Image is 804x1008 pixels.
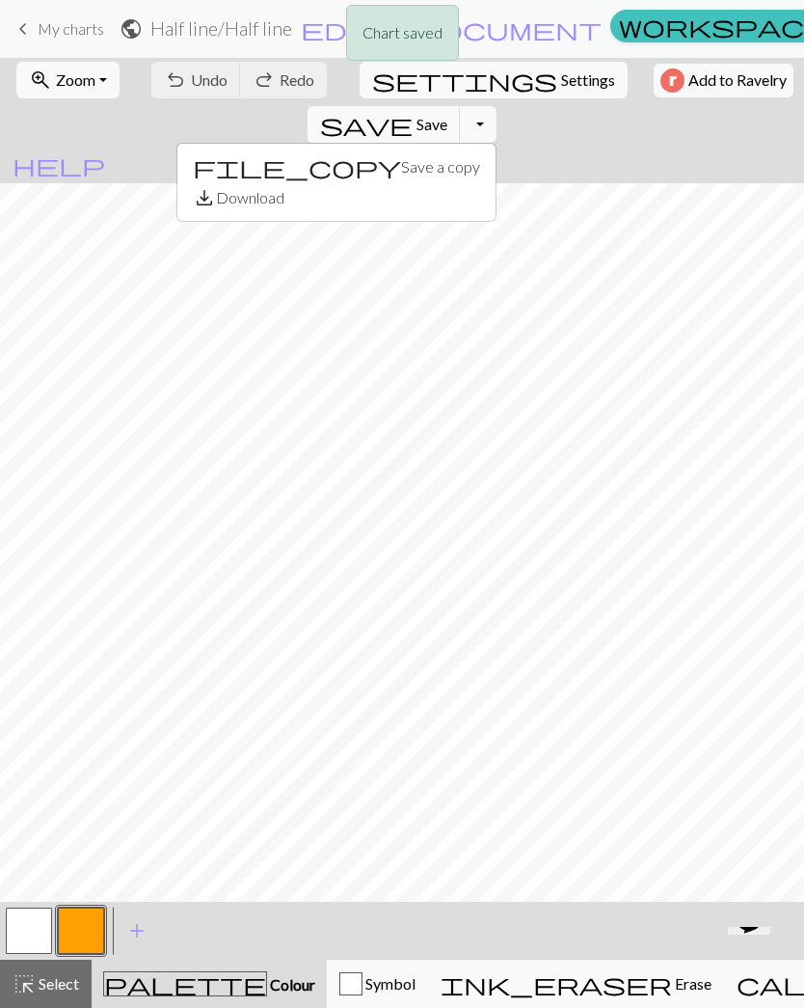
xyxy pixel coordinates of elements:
span: ink_eraser [441,970,672,997]
span: add [125,917,148,944]
span: Symbol [362,974,415,993]
p: Chart saved [362,21,442,44]
button: Download [177,182,496,213]
span: highlight_alt [13,970,36,997]
button: SettingsSettings [360,62,628,98]
span: Add to Ravelry [688,68,787,93]
span: save_alt [193,184,216,211]
span: palette [104,970,266,997]
button: Add to Ravelry [654,64,793,97]
button: Zoom [16,62,120,98]
button: Symbol [327,960,428,1008]
span: help [13,151,105,178]
span: Settings [561,68,615,92]
span: settings [372,67,557,94]
span: file_copy [193,153,401,180]
button: Colour [92,960,327,1008]
span: zoom_in [29,67,52,94]
button: Erase [428,960,724,1008]
span: Colour [267,975,315,994]
button: Save a copy [177,151,496,182]
span: save [320,111,413,138]
i: Settings [372,68,557,92]
iframe: chat widget [720,927,785,989]
span: Select [36,974,79,993]
img: Ravelry [660,68,684,93]
span: Erase [672,974,711,993]
span: Zoom [56,70,95,89]
button: Save [308,106,461,143]
span: Save [416,115,447,133]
